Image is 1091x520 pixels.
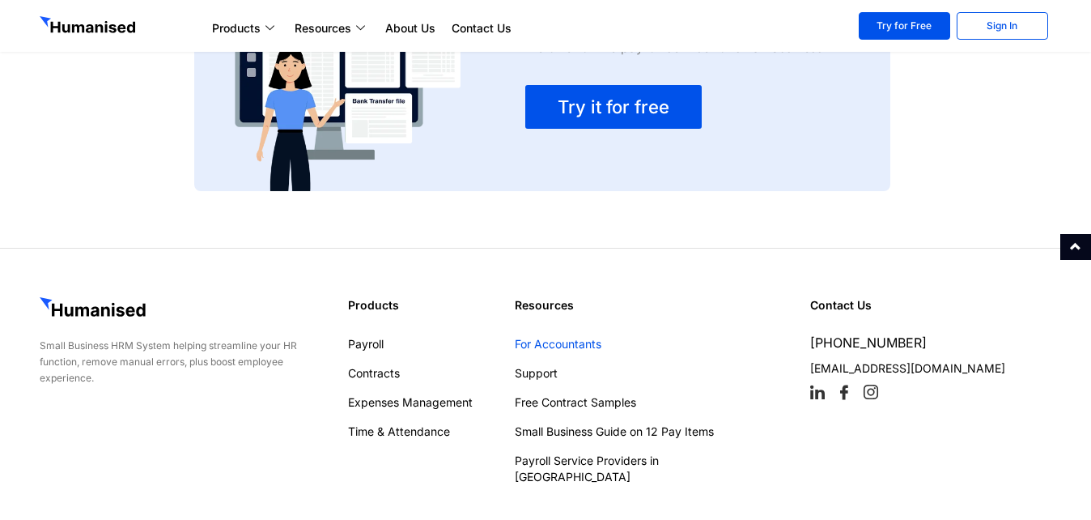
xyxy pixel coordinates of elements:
span: Try it for free [558,97,669,117]
a: [PHONE_NUMBER] [810,335,927,351]
h4: Resources [515,297,795,313]
a: Support [515,365,766,381]
a: Payroll [348,336,499,352]
a: Sign In [957,12,1048,40]
a: Try for Free [859,12,950,40]
a: Contracts [348,365,499,381]
a: About Us [377,19,444,38]
a: Expenses Management [348,394,499,411]
a: Resources [287,19,377,38]
div: Small Business HRM System helping streamline your HR function, remove manual errors, plus boost e... [40,338,332,386]
h4: Contact Us [810,297,1051,313]
a: Free Contract Samples [515,394,766,411]
a: Products [204,19,287,38]
a: [EMAIL_ADDRESS][DOMAIN_NAME] [810,361,1005,375]
a: Small Business Guide on 12 Pay Items [515,424,766,440]
a: For Accountants [515,336,766,352]
a: Time & Attendance [348,424,499,440]
a: Try it for free [525,85,702,129]
img: GetHumanised Logo [40,16,138,37]
img: GetHumanised Logo [40,297,149,320]
a: Contact Us [444,19,520,38]
h4: Products [348,297,499,313]
a: Payroll Service Providers in [GEOGRAPHIC_DATA] [515,453,766,485]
